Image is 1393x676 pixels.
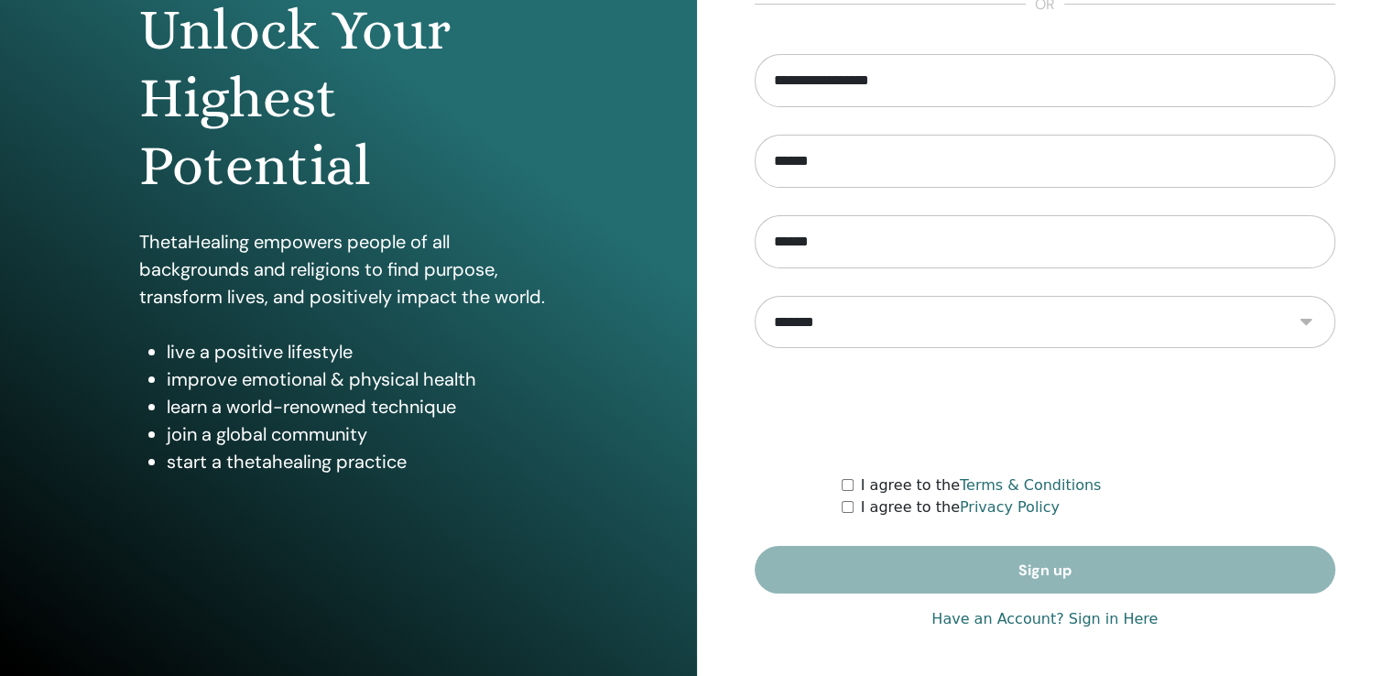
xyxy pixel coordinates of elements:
a: Privacy Policy [960,498,1060,516]
label: I agree to the [861,474,1102,496]
li: live a positive lifestyle [167,338,558,365]
li: start a thetahealing practice [167,448,558,475]
li: improve emotional & physical health [167,365,558,393]
a: Terms & Conditions [960,476,1101,494]
li: learn a world-renowned technique [167,393,558,420]
iframe: reCAPTCHA [906,376,1184,447]
a: Have an Account? Sign in Here [931,608,1158,630]
p: ThetaHealing empowers people of all backgrounds and religions to find purpose, transform lives, a... [139,228,558,311]
li: join a global community [167,420,558,448]
label: I agree to the [861,496,1060,518]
